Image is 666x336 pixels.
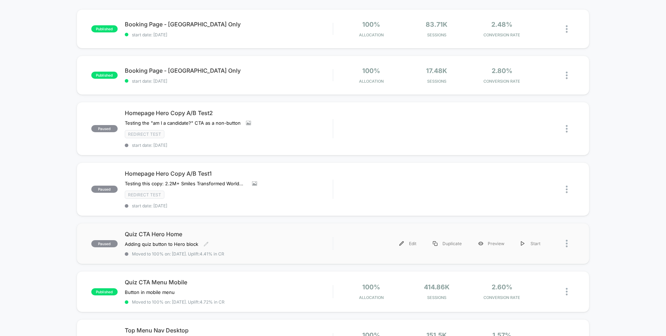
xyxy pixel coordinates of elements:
span: start date: [DATE] [125,78,333,84]
span: published [91,72,118,79]
span: Quiz CTA Hero Home [125,231,333,238]
img: close [566,186,568,193]
img: close [566,288,568,295]
span: Button in mobile menu [125,289,175,295]
span: 2.60% [492,283,512,291]
span: 100% [362,67,380,74]
span: Allocation [359,79,384,84]
span: paused [91,125,118,132]
span: paused [91,240,118,247]
span: start date: [DATE] [125,143,333,148]
span: Sessions [406,79,467,84]
span: Testing this copy: 2.2M+ Smiles Transformed WorldwideClear Aligners &Retainers for 60% LessFDA-cl... [125,181,247,186]
span: Sessions [406,295,467,300]
span: 100% [362,283,380,291]
span: 100% [362,21,380,28]
img: close [566,72,568,79]
span: 2.48% [491,21,512,28]
img: menu [521,241,524,246]
img: menu [433,241,437,246]
span: Homepage Hero Copy A/B Test1 [125,170,333,177]
span: Top Menu Nav Desktop [125,327,333,334]
span: 2.80% [492,67,512,74]
img: menu [399,241,404,246]
span: published [91,25,118,32]
span: Allocation [359,295,384,300]
span: Testing the "am I a candidate?" CTA as a non-button [125,120,241,126]
span: Moved to 100% on: [DATE] . Uplift: 4.72% in CR [132,299,225,305]
span: 83.71k [426,21,447,28]
span: Redirect Test [125,130,164,138]
span: CONVERSION RATE [471,79,533,84]
span: start date: [DATE] [125,203,333,208]
span: 414.86k [424,283,450,291]
span: start date: [DATE] [125,32,333,37]
span: Quiz CTA Menu Mobile [125,279,333,286]
span: published [91,288,118,295]
span: 17.48k [426,67,447,74]
span: Booking Page - [GEOGRAPHIC_DATA] Only [125,21,333,28]
img: close [566,240,568,247]
span: Allocation [359,32,384,37]
span: CONVERSION RATE [471,32,533,37]
span: Adding quiz button to Hero block [125,241,198,247]
span: Booking Page - [GEOGRAPHIC_DATA] Only [125,67,333,74]
img: close [566,25,568,33]
div: Preview [470,236,513,252]
span: CONVERSION RATE [471,295,533,300]
div: Start [513,236,549,252]
span: Sessions [406,32,467,37]
span: Homepage Hero Copy A/B Test2 [125,109,333,117]
img: close [566,125,568,133]
span: Redirect Test [125,191,164,199]
span: Moved to 100% on: [DATE] . Uplift: 4.41% in CR [132,251,224,257]
span: paused [91,186,118,193]
div: Edit [391,236,425,252]
div: Duplicate [425,236,470,252]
